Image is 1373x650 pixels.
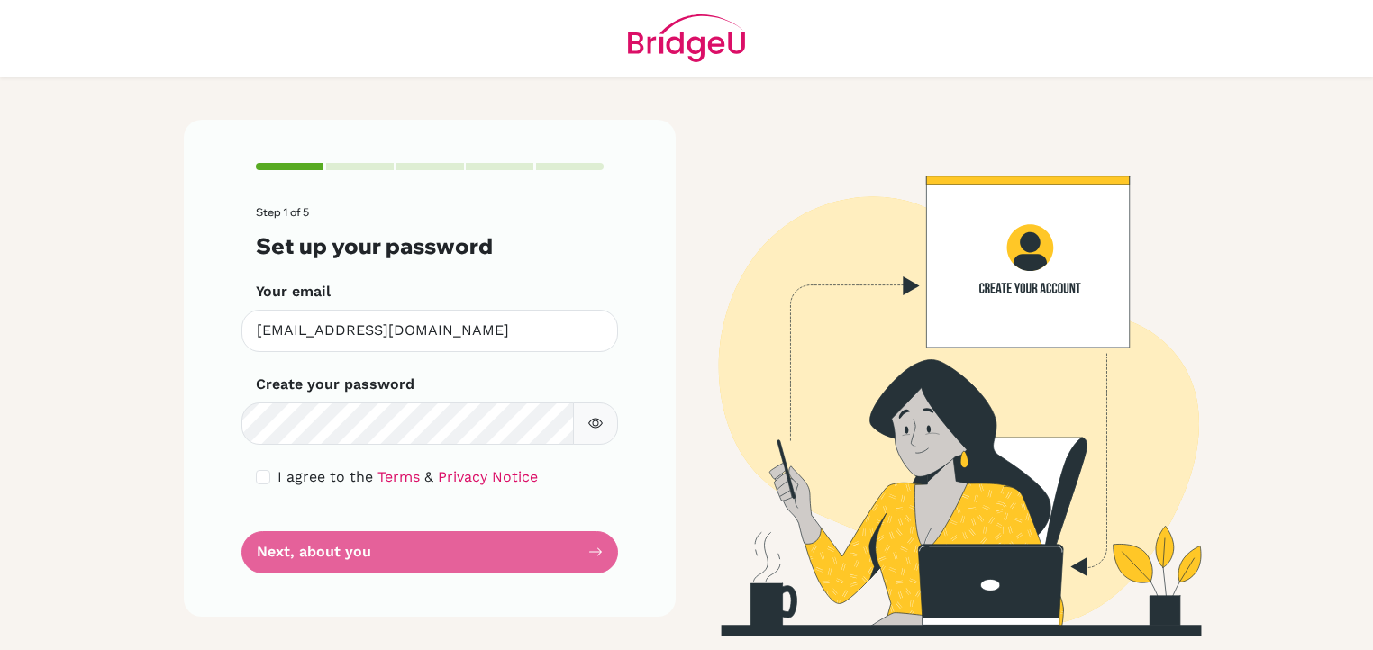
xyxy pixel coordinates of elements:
[438,468,538,485] a: Privacy Notice
[277,468,373,485] span: I agree to the
[377,468,420,485] a: Terms
[241,310,618,352] input: Insert your email*
[256,233,604,259] h3: Set up your password
[256,281,331,302] label: Your email
[256,374,414,395] label: Create your password
[424,468,433,485] span: &
[256,205,309,219] span: Step 1 of 5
